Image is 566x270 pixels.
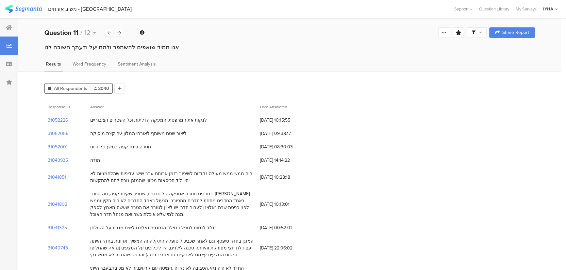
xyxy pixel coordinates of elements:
[118,61,156,67] span: Sentiment Analysis
[260,201,312,208] span: [DATE] 10:13:01
[48,6,132,12] div: משוב אורחים - [GEOGRAPHIC_DATA]
[260,174,312,181] span: [DATE] 10:28:18
[48,245,68,251] section: 31040743
[260,157,312,164] span: [DATE] 14:14:22
[5,5,42,13] img: segmanta logo
[44,5,45,13] div: |
[502,30,529,35] span: Share Report
[90,190,254,218] div: בחדרים חסרה אספקה של סבונים, שמפו, שקיות קפה, תה וסוכר. [PERSON_NAME] באחד החדרים מתחת לחדרים מתפ...
[48,224,67,231] section: 31041325
[454,4,473,14] div: Support
[90,224,217,231] div: בס"ד לנסות לטפל בנזילת המזגנים,נאלצנו לשים מגבת על השולחן
[543,6,553,12] div: IYHA
[54,85,87,92] span: All Respondents
[512,6,540,12] a: My Surveys
[90,104,104,110] span: Answer
[90,170,254,184] div: היה ממש ממש מעולה נקודות לשיפור בזמן ארוחת ערב שישי עדיפות שהלחמניות לא יהיו ליד הכיסאות מכיוון ש...
[48,130,68,137] section: 31052056
[48,174,66,181] section: 31041851
[48,143,68,150] section: 31052001
[94,85,109,92] span: 2040
[260,117,312,124] span: [DATE] 10:15:55
[84,28,91,37] span: 12
[73,61,106,67] span: Word Frequency
[46,61,61,67] span: Results
[90,157,100,164] div: תודה
[260,130,312,137] span: [DATE] 09:38:17
[44,43,535,52] div: אנו תמיד שואפים להשתפר ולהתייעל ודעתך חשובה לנו
[90,117,207,124] div: לנקות את המרפסת, המעקה הדלתות וכל השטחים הציבוריים
[48,117,68,124] section: 31052226
[90,130,187,137] div: ליצור שטח משותף לאורחי המלון עם קצת מוסיקה
[48,201,67,208] section: 31041802
[90,238,254,258] div: המזגן בחדר טיפטף וגם לאחר שכביכול טופלה התקלה זה המשיך, ארונית בחדר הייתה עם דלת חצי מפורקת והיוו...
[44,28,78,37] b: Question 11
[260,224,312,231] span: [DATE] 00:52:01
[260,104,287,110] span: Date Answered
[260,245,312,251] span: [DATE] 22:06:02
[260,143,312,150] span: [DATE] 08:30:03
[48,104,70,110] span: Response ID
[48,157,68,164] section: 31043935
[476,6,512,12] a: Question Library
[90,143,151,150] div: חסרה פינת קפה במשך כל היום
[80,28,82,37] span: /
